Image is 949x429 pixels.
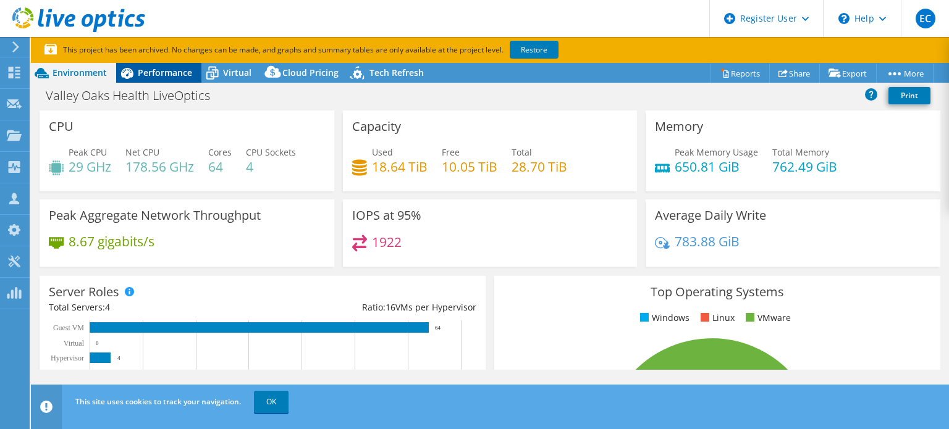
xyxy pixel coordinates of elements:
text: Hypervisor [51,354,84,362]
span: This site uses cookies to track your navigation. [75,396,241,407]
span: Used [372,146,393,158]
h4: 64 [208,160,232,173]
span: 16 [386,301,395,313]
div: Ratio: VMs per Hypervisor [263,301,476,314]
span: Tech Refresh [369,67,424,78]
a: Restore [510,41,559,59]
h3: Top Operating Systems [504,285,931,299]
p: This project has been archived. No changes can be made, and graphs and summary tables are only av... [44,43,650,57]
a: Share [769,64,820,83]
span: Cloud Pricing [282,67,339,78]
span: Total [512,146,532,158]
h4: 762.49 GiB [772,160,837,173]
span: Performance [138,67,192,78]
a: Export [819,64,877,83]
span: Peak CPU [69,146,107,158]
h3: Server Roles [49,285,119,299]
h4: 28.70 TiB [512,160,567,173]
li: Linux [698,311,735,325]
span: Cores [208,146,232,158]
h4: 178.56 GHz [125,160,194,173]
text: Virtual [64,339,85,348]
a: OK [254,391,289,413]
span: Environment [53,67,107,78]
span: EC [916,9,935,28]
h4: 8.67 gigabits/s [69,235,154,248]
span: Net CPU [125,146,159,158]
h4: 650.81 GiB [675,160,758,173]
span: Total Memory [772,146,829,158]
h4: 4 [246,160,296,173]
h4: 18.64 TiB [372,160,428,173]
h3: CPU [49,120,74,133]
h3: Peak Aggregate Network Throughput [49,209,261,222]
div: Total Servers: [49,301,263,314]
a: More [876,64,934,83]
text: 4 [117,355,120,361]
h4: 29 GHz [69,160,111,173]
a: Reports [711,64,770,83]
span: CPU Sockets [246,146,296,158]
li: Windows [637,311,690,325]
h4: 10.05 TiB [442,160,497,173]
h3: IOPS at 95% [352,209,421,222]
text: 0 [96,340,99,346]
svg: \n [838,13,850,24]
span: Free [442,146,460,158]
a: Print [888,87,930,104]
h4: 783.88 GiB [675,235,740,248]
span: 4 [105,301,110,313]
h3: Average Daily Write [655,209,766,222]
text: Physical [58,369,83,378]
h3: Memory [655,120,703,133]
h4: 1922 [372,235,402,249]
span: Virtual [223,67,251,78]
h1: Valley Oaks Health LiveOptics [40,89,229,102]
li: VMware [743,311,791,325]
h3: Capacity [352,120,401,133]
text: Guest VM [53,323,84,332]
text: 64 [435,325,441,331]
span: Peak Memory Usage [675,146,758,158]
